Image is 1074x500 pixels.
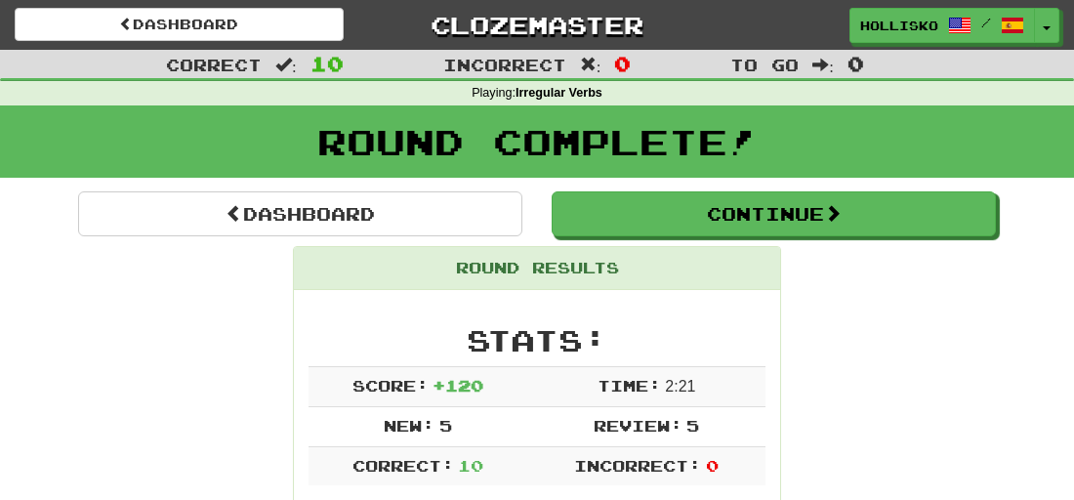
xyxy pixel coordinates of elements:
a: Clozemaster [373,8,702,42]
span: : [275,57,297,73]
a: hollisko / [849,8,1035,43]
span: Review: [594,416,682,435]
div: Round Results [294,247,780,290]
strong: Irregular Verbs [516,86,602,100]
span: Time: [598,376,661,395]
span: 0 [706,456,719,475]
span: 5 [686,416,699,435]
span: 2 : 21 [665,378,695,395]
h1: Round Complete! [7,122,1067,161]
span: Score: [352,376,429,395]
span: : [580,57,601,73]
span: + 120 [433,376,483,395]
span: 10 [458,456,483,475]
span: To go [730,55,799,74]
span: 10 [310,52,344,75]
span: : [812,57,834,73]
span: 5 [439,416,452,435]
span: / [981,16,991,29]
h2: Stats: [309,324,765,356]
span: Incorrect: [574,456,701,475]
a: Dashboard [15,8,344,41]
span: Incorrect [443,55,566,74]
span: Correct [166,55,262,74]
a: Dashboard [78,191,522,236]
span: Correct: [352,456,454,475]
span: 0 [614,52,631,75]
span: New: [384,416,434,435]
span: 0 [847,52,864,75]
button: Continue [552,191,996,236]
span: hollisko [860,17,938,34]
